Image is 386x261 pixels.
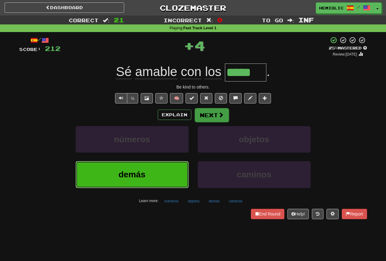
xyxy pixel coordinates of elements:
[298,16,314,24] span: Inf
[262,17,283,23] span: To go
[115,93,127,103] button: Play sentence audio (ctl+space)
[342,209,367,219] button: Report
[215,93,227,103] button: Ignore sentence (alt+i)
[170,93,183,103] button: 🧠
[114,93,139,103] div: Text-to-speech controls
[184,36,194,55] span: +
[69,17,99,23] span: Correct
[206,18,213,23] span: :
[259,93,271,103] button: Add to collection (alt+a)
[5,2,124,13] a: Dashboard
[139,199,158,203] small: Learn more:
[161,197,182,206] button: números
[19,84,367,90] div: Be kind to others.
[266,64,270,79] span: .
[329,45,338,50] span: 25 %
[19,36,60,44] div: /
[133,2,253,13] a: Clozemaster
[19,47,41,52] span: Score:
[244,93,256,103] button: Edit sentence (alt+d)
[195,108,229,122] button: Next
[319,5,344,11] span: Hemiolic
[114,16,124,24] span: 21
[103,18,110,23] span: :
[198,161,311,188] button: caminos
[217,16,222,24] span: 0
[333,52,357,56] small: Review: [DATE]
[237,170,272,179] span: caminos
[135,64,177,79] span: amable
[239,135,269,144] span: objetos
[312,209,323,219] button: Round history (alt+y)
[251,209,284,219] button: End Round
[205,197,223,206] button: demás
[141,93,153,103] button: Show image (alt+x)
[127,93,139,103] button: ½
[194,38,205,53] span: 4
[158,110,191,120] button: Explain
[116,64,132,79] span: Sé
[229,93,242,103] button: Discuss sentence (alt+u)
[316,2,374,13] a: Hemiolic /
[184,197,203,206] button: objetos
[164,17,202,23] span: Incorrect
[287,209,309,219] button: Help!
[181,64,202,79] span: con
[76,126,189,153] button: números
[287,18,294,23] span: :
[76,161,189,188] button: demás
[225,197,246,206] button: caminos
[329,45,367,51] div: Mastered
[198,126,311,153] button: objetos
[114,135,150,144] span: números
[118,170,146,179] span: demás
[357,5,360,9] span: /
[183,26,217,30] strong: Fast Track Level 1
[186,93,198,103] button: Set this sentence to 100% Mastered (alt+m)
[45,45,60,52] span: 212
[155,93,168,103] button: Favorite sentence (alt+f)
[205,64,222,79] span: los
[200,93,212,103] button: Reset to 0% Mastered (alt+r)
